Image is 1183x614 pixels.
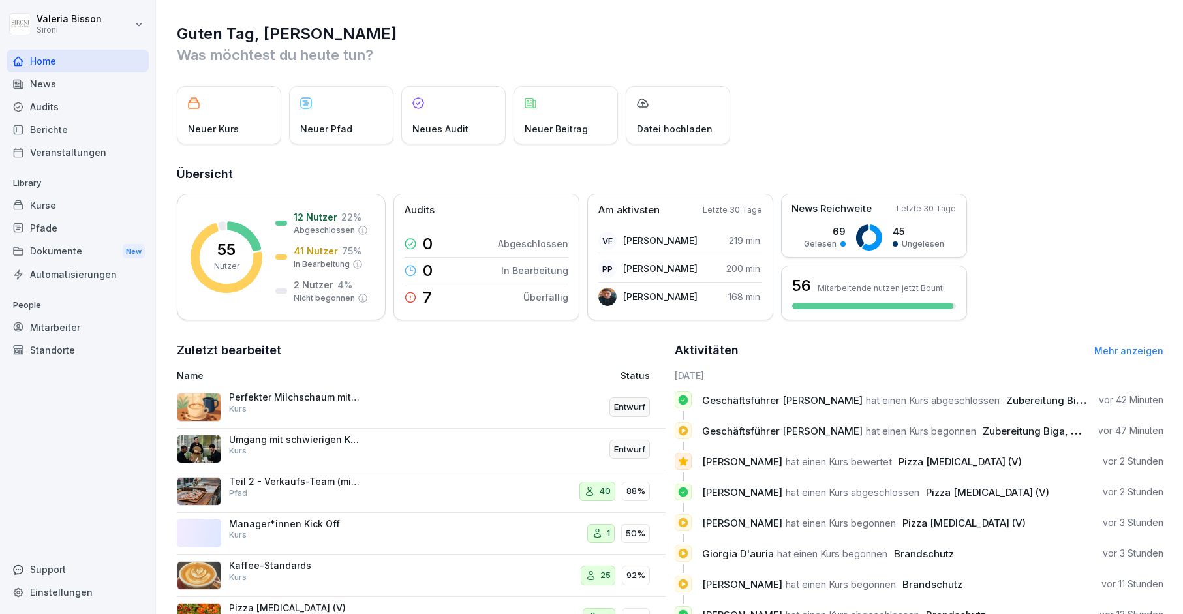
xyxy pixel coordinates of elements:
p: 55 [217,242,236,258]
p: 200 min. [726,262,762,275]
p: Kaffee-Standards [229,560,360,572]
a: Mitarbeiter [7,316,149,339]
p: Audits [405,203,435,218]
span: Pizza [MEDICAL_DATA] (V) [902,517,1026,529]
p: Library [7,173,149,194]
a: Einstellungen [7,581,149,604]
a: News [7,72,149,95]
h3: 56 [792,275,811,297]
p: Teil 2 - Verkaufs-Team (mit Kaffee) [229,476,360,487]
span: Giorgia D'auria [702,547,774,560]
a: Mehr anzeigen [1094,345,1163,356]
span: Pizza [MEDICAL_DATA] (V) [926,486,1049,499]
div: Dokumente [7,239,149,264]
a: Teil 2 - Verkaufs-Team (mit Kaffee)Pfad4088% [177,470,666,513]
p: [PERSON_NAME] [623,262,698,275]
p: Umgang mit schwierigen Kunden [229,434,360,446]
p: 45 [893,224,944,238]
a: Home [7,50,149,72]
span: hat einen Kurs abgeschlossen [866,394,1000,407]
a: DokumenteNew [7,239,149,264]
span: Brandschutz [894,547,954,560]
p: Letzte 30 Tage [897,203,956,215]
p: Überfällig [523,290,568,304]
span: hat einen Kurs begonnen [786,578,896,591]
p: [PERSON_NAME] [623,234,698,247]
div: PP [598,260,617,278]
p: 219 min. [729,234,762,247]
span: Pizza [MEDICAL_DATA] (V) [899,455,1022,468]
p: Abgeschlossen [294,224,355,236]
p: Gelesen [804,238,837,250]
p: Entwurf [614,443,645,456]
span: hat einen Kurs begonnen [866,425,976,437]
img: ibmq16c03v2u1873hyb2ubud.png [177,435,221,463]
img: km4heinxktm3m47uv6i6dr0s.png [177,561,221,590]
p: Kurs [229,403,247,415]
h2: Übersicht [177,165,1163,183]
p: Kurs [229,572,247,583]
p: 50% [626,527,645,540]
a: Berichte [7,118,149,141]
a: Automatisierungen [7,263,149,286]
a: Perfekter Milchschaum mit dem Perfect MooseKursEntwurf [177,386,666,429]
span: [PERSON_NAME] [702,486,782,499]
p: Neues Audit [412,122,469,136]
span: [PERSON_NAME] [702,455,782,468]
p: 0 [423,236,433,252]
p: Entwurf [614,401,645,414]
p: Am aktivsten [598,203,660,218]
p: Letzte 30 Tage [703,204,762,216]
p: Datei hochladen [637,122,713,136]
span: hat einen Kurs bewertet [786,455,892,468]
p: 25 [600,569,611,582]
a: Audits [7,95,149,118]
p: Manager*innen Kick Off [229,518,360,530]
a: Veranstaltungen [7,141,149,164]
p: Perfekter Milchschaum mit dem Perfect Moose [229,391,360,403]
p: In Bearbeitung [501,264,568,277]
p: Kurs [229,445,247,457]
p: 41 Nutzer [294,244,338,258]
img: n72xwrccg3abse2lkss7jd8w.png [598,288,617,306]
h2: Zuletzt bearbeitet [177,341,666,360]
p: 69 [804,224,846,238]
div: VF [598,232,617,250]
img: fi53tc5xpi3f2zt43aqok3n3.png [177,393,221,422]
p: Pfad [229,487,247,499]
p: vor 47 Minuten [1098,424,1163,437]
p: vor 42 Minuten [1099,393,1163,407]
a: Kurse [7,194,149,217]
a: Kaffee-StandardsKurs2592% [177,555,666,597]
p: Name [177,369,482,382]
p: Valeria Bisson [37,14,102,25]
p: Was möchtest du heute tun? [177,44,1163,65]
p: Status [621,369,650,382]
p: vor 11 Stunden [1101,577,1163,591]
span: [PERSON_NAME] [702,578,782,591]
p: Pizza [MEDICAL_DATA] (V) [229,602,360,614]
p: Abgeschlossen [498,237,568,251]
a: Umgang mit schwierigen KundenKursEntwurf [177,429,666,471]
h1: Guten Tag, [PERSON_NAME] [177,23,1163,44]
p: 22 % [341,210,361,224]
div: New [123,244,145,259]
span: [PERSON_NAME] [702,517,782,529]
p: 4 % [337,278,352,292]
p: Neuer Beitrag [525,122,588,136]
p: 0 [423,263,433,279]
p: vor 3 Stunden [1103,516,1163,529]
p: Neuer Pfad [300,122,352,136]
p: People [7,295,149,316]
a: Standorte [7,339,149,361]
h6: [DATE] [675,369,1163,382]
p: Kurs [229,529,247,541]
p: vor 3 Stunden [1103,547,1163,560]
span: Geschäftsführer [PERSON_NAME] [702,394,863,407]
